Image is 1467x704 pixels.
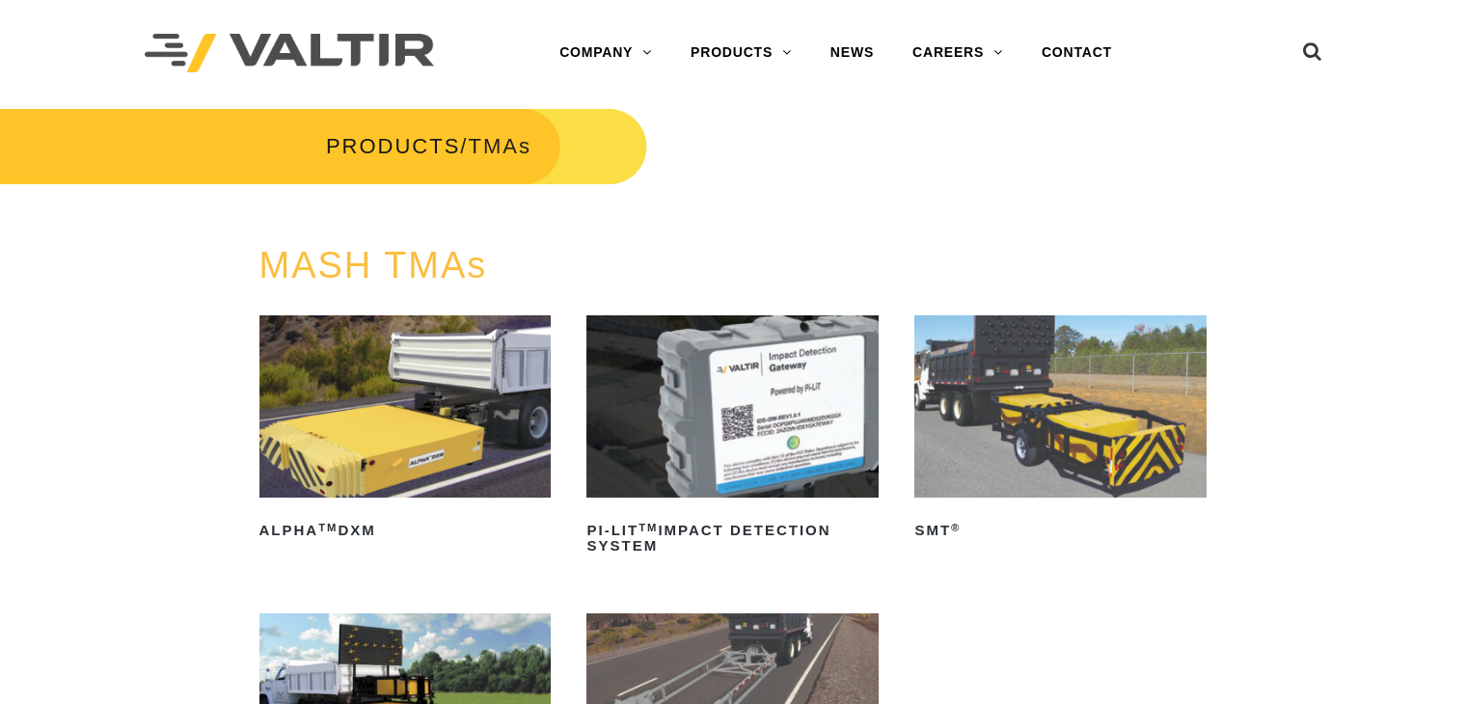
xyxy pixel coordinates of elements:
img: Valtir [145,34,434,73]
span: TMAs [468,134,530,158]
a: PRODUCTS [326,134,460,158]
sup: TM [638,522,658,533]
h2: SMT [914,515,1207,546]
a: CAREERS [893,34,1022,72]
a: PI-LITTMImpact Detection System [586,315,879,561]
sup: TM [318,522,338,533]
a: PRODUCTS [671,34,811,72]
h2: PI-LIT Impact Detection System [586,515,879,561]
a: MASH TMAs [259,245,488,285]
sup: ® [951,522,961,533]
a: CONTACT [1022,34,1131,72]
h2: ALPHA DXM [259,515,552,546]
a: SMT® [914,315,1207,546]
a: NEWS [811,34,893,72]
a: COMPANY [540,34,671,72]
a: ALPHATMDXM [259,315,552,546]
